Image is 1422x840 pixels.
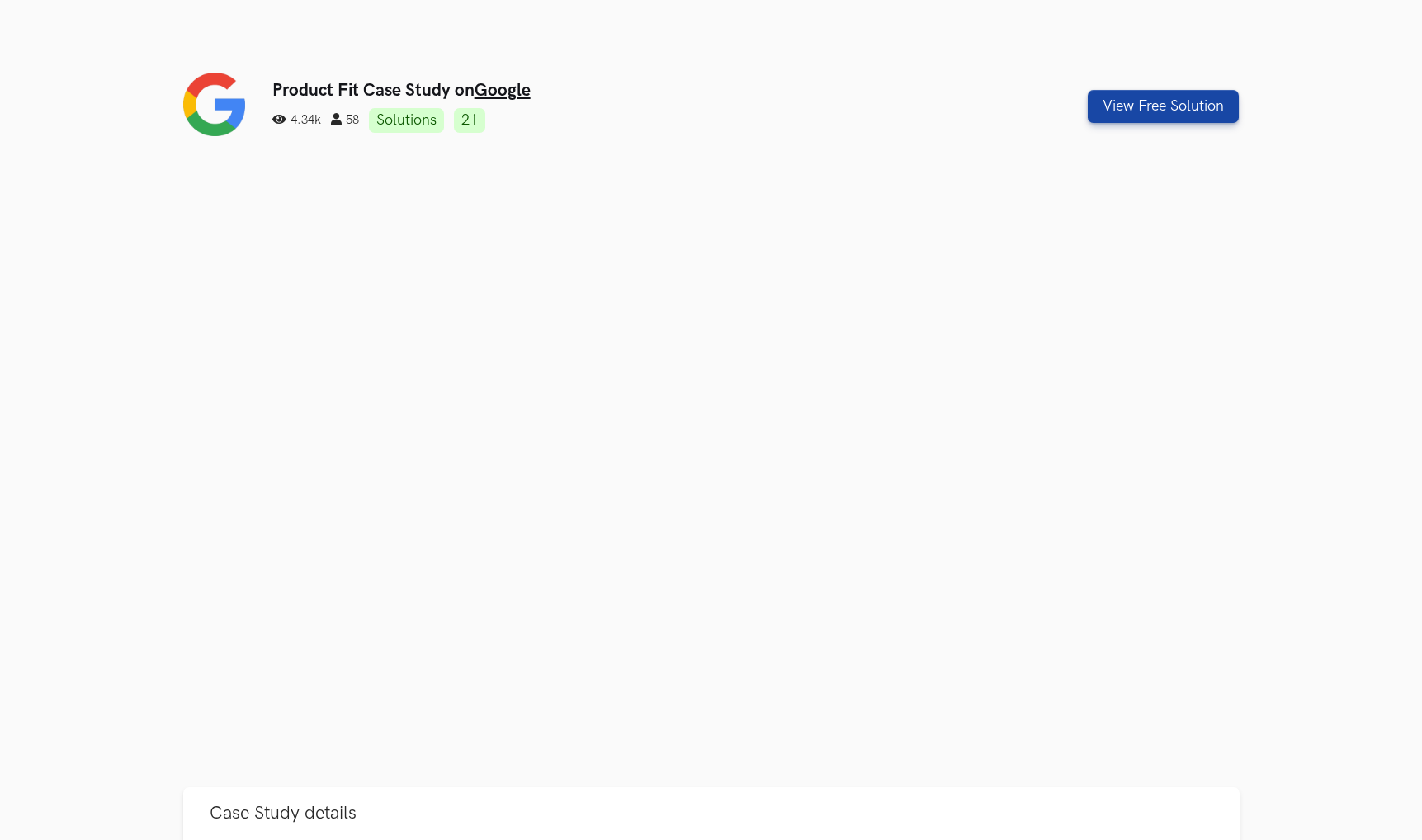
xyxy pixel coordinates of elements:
[369,108,444,133] a: Solutions
[475,80,531,101] a: Google
[1088,90,1239,123] button: View Free Solution
[272,113,321,127] span: 4.34k
[183,787,1240,839] button: Case Study details
[210,802,357,824] span: Case Study details
[272,80,971,101] h3: Product Fit Case Study on
[454,108,485,133] a: 21
[183,73,245,136] img: Google logo
[331,113,359,127] span: 58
